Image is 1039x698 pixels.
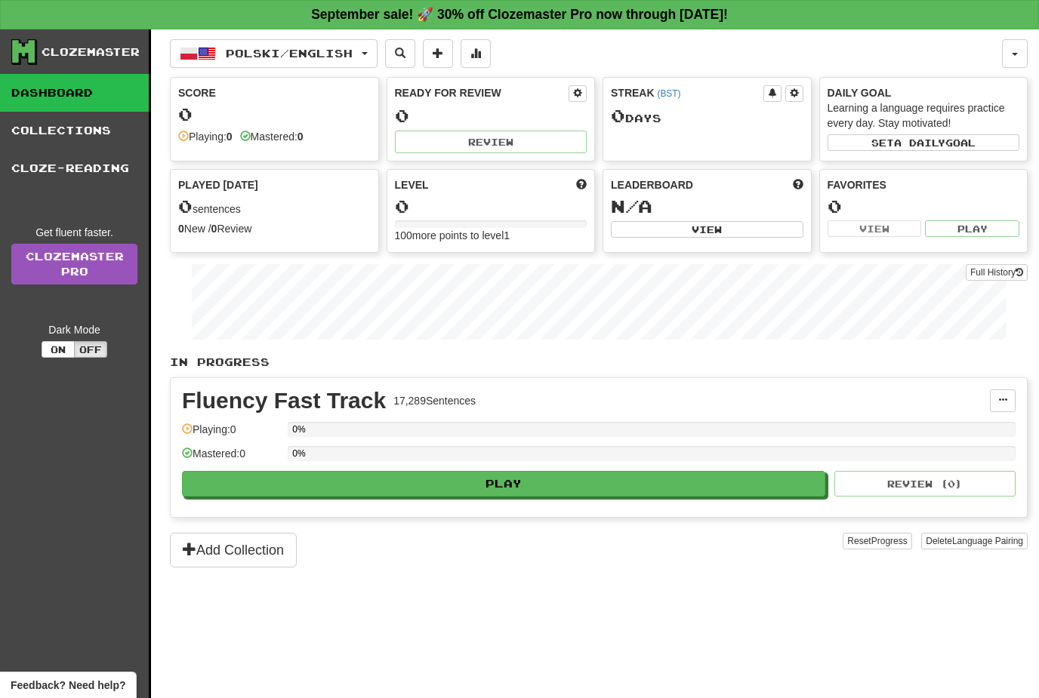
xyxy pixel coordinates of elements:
span: N/A [611,195,652,217]
button: View [611,221,803,238]
button: Play [925,220,1019,237]
div: 0 [395,197,587,216]
button: Review (0) [834,471,1016,497]
button: Add sentence to collection [423,39,453,68]
button: Off [74,341,107,358]
span: Level [395,177,429,192]
div: Ready for Review [395,85,569,100]
strong: 0 [298,131,304,143]
div: Day s [611,106,803,126]
div: 0 [178,105,371,124]
div: Mastered: [240,129,304,144]
button: View [828,220,922,237]
button: Review [395,131,587,153]
div: Dark Mode [11,322,137,337]
div: Favorites [828,177,1020,192]
span: a daily [894,137,945,148]
button: DeleteLanguage Pairing [921,533,1028,549]
div: Learning a language requires practice every day. Stay motivated! [828,100,1020,131]
div: Playing: 0 [182,422,280,447]
div: Clozemaster [42,45,140,60]
strong: 0 [178,223,184,235]
div: 0 [395,106,587,125]
div: Mastered: 0 [182,446,280,471]
button: ResetProgress [843,533,911,549]
div: New / Review [178,221,371,236]
span: This week in points, UTC [793,177,803,192]
span: Polski / English [226,47,353,60]
span: Open feedback widget [11,678,125,693]
button: Add Collection [170,533,297,567]
strong: 0 [227,131,233,143]
span: Score more points to level up [576,177,587,192]
span: Played [DATE] [178,177,258,192]
div: Playing: [178,129,233,144]
div: Streak [611,85,763,100]
div: Fluency Fast Track [182,389,386,412]
div: 0 [828,197,1020,216]
div: 17,289 Sentences [393,393,476,408]
span: 0 [611,105,625,126]
button: Play [182,471,825,497]
button: Polski/English [170,39,378,68]
p: In Progress [170,355,1028,370]
button: Search sentences [385,39,415,68]
div: 100 more points to level 1 [395,228,587,243]
button: On [42,341,75,358]
button: Seta dailygoal [828,134,1020,151]
a: ClozemasterPro [11,244,137,284]
div: Get fluent faster. [11,225,137,240]
span: Progress [871,536,908,546]
span: Leaderboard [611,177,693,192]
div: Score [178,85,371,100]
span: 0 [178,195,193,217]
div: sentences [178,197,371,217]
button: Full History [966,264,1028,281]
div: Daily Goal [828,85,1020,100]
a: (BST) [657,88,680,99]
strong: September sale! 🚀 30% off Clozemaster Pro now through [DATE]! [311,7,728,22]
span: Language Pairing [952,536,1023,546]
strong: 0 [211,223,217,235]
button: More stats [461,39,491,68]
